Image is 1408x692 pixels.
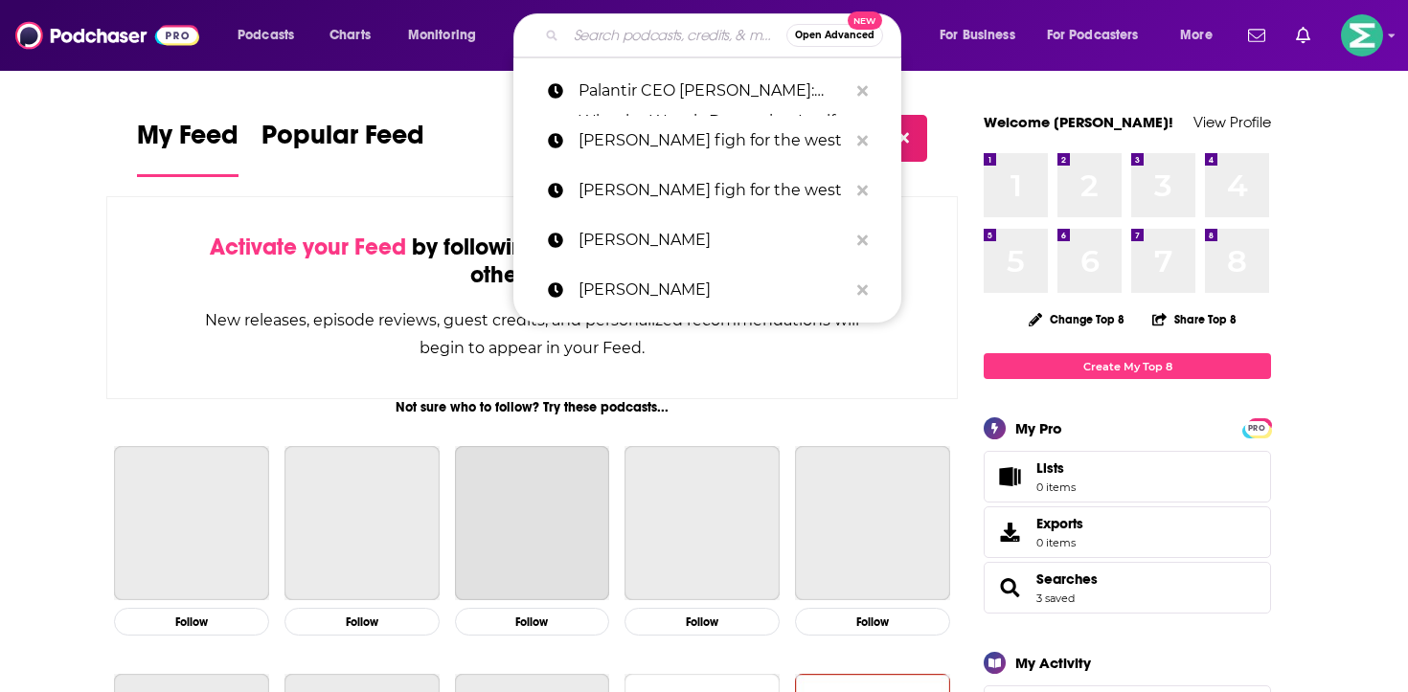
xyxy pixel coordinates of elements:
[1341,14,1383,56] img: User Profile
[1015,654,1091,672] div: My Activity
[795,608,950,636] button: Follow
[1034,20,1167,51] button: open menu
[408,22,476,49] span: Monitoring
[1245,421,1268,435] span: PRO
[990,519,1029,546] span: Exports
[1036,480,1076,494] span: 0 items
[579,265,848,315] p: hugh hewitt
[984,562,1271,614] span: Searches
[532,13,920,57] div: Search podcasts, credits, & more...
[990,463,1029,490] span: Lists
[1193,113,1271,131] a: View Profile
[513,265,901,315] a: [PERSON_NAME]
[106,399,958,415] div: Not sure who to follow? Try these podcasts...
[1180,22,1213,49] span: More
[137,119,238,163] span: My Feed
[579,215,848,265] p: hugh hewit palantir
[261,119,424,177] a: Popular Feed
[513,215,901,265] a: [PERSON_NAME]
[795,446,950,601] a: My Favorite Murder with Karen Kilgariff and Georgia Hardstark
[15,17,199,54] img: Podchaser - Follow, Share and Rate Podcasts
[1036,536,1083,549] span: 0 items
[455,608,610,636] button: Follow
[224,20,319,51] button: open menu
[317,20,382,51] a: Charts
[1036,459,1076,477] span: Lists
[1047,22,1139,49] span: For Podcasters
[1288,19,1318,52] a: Show notifications dropdown
[1240,19,1273,52] a: Show notifications dropdown
[1015,419,1062,437] div: My Pro
[1341,14,1383,56] span: Logged in as LKassela
[1151,301,1238,338] button: Share Top 8
[203,306,861,362] div: New releases, episode reviews, guest credits, and personalized recommendations will begin to appe...
[984,353,1271,379] a: Create My Top 8
[1017,307,1136,331] button: Change Top 8
[1036,515,1083,532] span: Exports
[625,446,780,601] a: The Daily
[1036,570,1098,588] a: Searches
[1341,14,1383,56] button: Show profile menu
[114,446,269,601] a: The Joe Rogan Experience
[990,574,1029,601] a: Searches
[984,113,1173,131] a: Welcome [PERSON_NAME]!
[114,608,269,636] button: Follow
[566,20,786,51] input: Search podcasts, credits, & more...
[984,451,1271,502] a: Lists
[1245,420,1268,435] a: PRO
[579,166,848,215] p: akex karp's figh for the west
[513,66,901,116] a: Palantir CEO [PERSON_NAME]: Why the West is Destroying Itself, Data Empire, Skeptics, How to Win
[137,119,238,177] a: My Feed
[786,24,883,47] button: Open AdvancedNew
[395,20,501,51] button: open menu
[513,166,901,215] a: [PERSON_NAME] figh for the west
[625,608,780,636] button: Follow
[579,66,848,116] p: Palantir CEO Alex Karp: Why the West is Destroying Itself, Data Empire, Skeptics, How to Win
[795,31,874,40] span: Open Advanced
[284,446,440,601] a: This American Life
[926,20,1039,51] button: open menu
[940,22,1015,49] span: For Business
[513,116,901,166] a: [PERSON_NAME] figh for the west
[284,608,440,636] button: Follow
[579,116,848,166] p: alex karp's figh for the west
[1036,592,1075,605] a: 3 saved
[261,119,424,163] span: Popular Feed
[238,22,294,49] span: Podcasts
[455,446,610,601] a: Planet Money
[1167,20,1237,51] button: open menu
[848,11,882,30] span: New
[1036,459,1064,477] span: Lists
[210,233,406,261] span: Activate your Feed
[329,22,371,49] span: Charts
[984,506,1271,558] a: Exports
[203,234,861,289] div: by following Podcasts, Creators, Lists, and other Users!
